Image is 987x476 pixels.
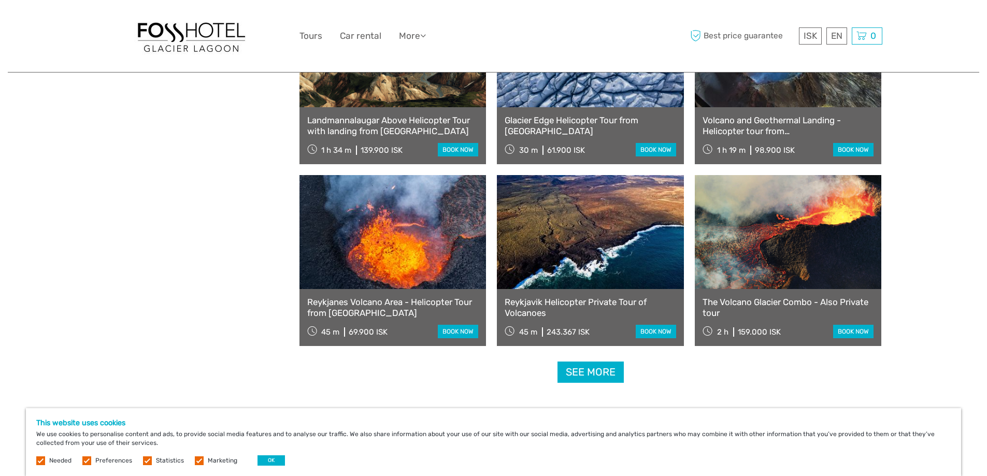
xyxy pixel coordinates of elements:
a: Tours [299,28,322,44]
a: book now [636,143,676,156]
label: Preferences [95,456,132,465]
span: ISK [804,31,817,41]
div: 159.000 ISK [738,327,781,337]
a: book now [636,325,676,338]
span: 1 h 34 m [321,146,351,155]
a: Landmannalaugar Above Helicopter Tour with landing from [GEOGRAPHIC_DATA] [307,115,479,136]
span: 0 [869,31,878,41]
label: Marketing [208,456,237,465]
div: We use cookies to personalise content and ads, to provide social media features and to analyse ou... [26,408,961,476]
a: See more [557,362,624,383]
a: Reykjavik Helicopter Private Tour of Volcanoes [505,297,676,318]
p: We're away right now. Please check back later! [15,18,117,26]
div: 243.367 ISK [547,327,590,337]
label: Statistics [156,456,184,465]
div: 139.900 ISK [361,146,403,155]
div: EN [826,27,847,45]
a: The Volcano Glacier Combo - Also Private tour [703,297,874,318]
a: book now [438,325,478,338]
div: 69.900 ISK [349,327,388,337]
a: book now [833,325,874,338]
a: book now [833,143,874,156]
h5: This website uses cookies [36,419,951,427]
a: Volcano and Geothermal Landing - Helicopter tour from [GEOGRAPHIC_DATA] [703,115,874,136]
img: 1303-6910c56d-1cb8-4c54-b886-5f11292459f5_logo_big.jpg [134,18,248,54]
span: 30 m [519,146,538,155]
div: 98.900 ISK [755,146,795,155]
button: Open LiveChat chat widget [119,16,132,28]
a: Reykjanes Volcano Area - Helicopter Tour from [GEOGRAPHIC_DATA] [307,297,479,318]
button: OK [258,455,285,466]
a: More [399,28,426,44]
span: Best price guarantee [688,27,796,45]
a: book now [438,143,478,156]
label: Needed [49,456,71,465]
a: Car rental [340,28,381,44]
a: Glacier Edge Helicopter Tour from [GEOGRAPHIC_DATA] [505,115,676,136]
span: 1 h 19 m [717,146,746,155]
span: 45 m [321,327,339,337]
div: 61.900 ISK [547,146,585,155]
span: 45 m [519,327,537,337]
span: 2 h [717,327,728,337]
